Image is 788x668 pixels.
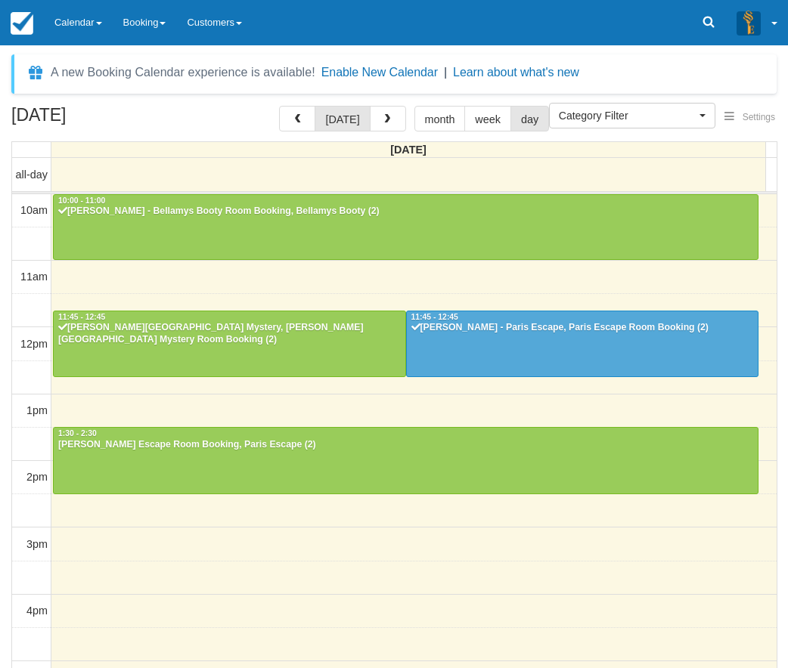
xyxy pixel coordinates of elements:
span: Settings [743,112,775,122]
a: 10:00 - 11:00[PERSON_NAME] - Bellamys Booty Room Booking, Bellamys Booty (2) [53,194,759,261]
span: 11:45 - 12:45 [411,313,458,321]
button: month [414,106,466,131]
span: 2pm [26,471,48,483]
span: 4pm [26,605,48,617]
span: 1:30 - 2:30 [58,429,97,438]
div: [PERSON_NAME] Escape Room Booking, Paris Escape (2) [57,439,754,451]
a: 11:45 - 12:45[PERSON_NAME][GEOGRAPHIC_DATA] Mystery, [PERSON_NAME][GEOGRAPHIC_DATA] Mystery Room ... [53,311,406,377]
span: 10am [20,204,48,216]
div: [PERSON_NAME] - Bellamys Booty Room Booking, Bellamys Booty (2) [57,206,754,218]
span: 12pm [20,338,48,350]
span: 11:45 - 12:45 [58,313,105,321]
button: week [464,106,511,131]
span: [DATE] [390,144,427,156]
button: Enable New Calendar [321,65,438,80]
span: | [444,66,447,79]
a: Learn about what's new [453,66,579,79]
div: [PERSON_NAME] - Paris Escape, Paris Escape Room Booking (2) [411,322,755,334]
div: [PERSON_NAME][GEOGRAPHIC_DATA] Mystery, [PERSON_NAME][GEOGRAPHIC_DATA] Mystery Room Booking (2) [57,322,402,346]
h2: [DATE] [11,106,203,134]
img: A3 [737,11,761,35]
button: day [510,106,549,131]
a: 1:30 - 2:30[PERSON_NAME] Escape Room Booking, Paris Escape (2) [53,427,759,493]
span: Category Filter [559,108,696,123]
span: 1pm [26,404,48,416]
span: all-day [16,169,48,181]
div: A new Booking Calendar experience is available! [51,63,315,82]
a: 11:45 - 12:45[PERSON_NAME] - Paris Escape, Paris Escape Room Booking (2) [406,311,759,377]
button: Category Filter [549,103,715,128]
span: 10:00 - 11:00 [58,196,105,205]
span: 3pm [26,538,48,550]
img: checkfront-main-nav-mini-logo.png [11,12,33,35]
button: [DATE] [315,106,370,131]
button: Settings [715,107,784,128]
span: 11am [20,271,48,283]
